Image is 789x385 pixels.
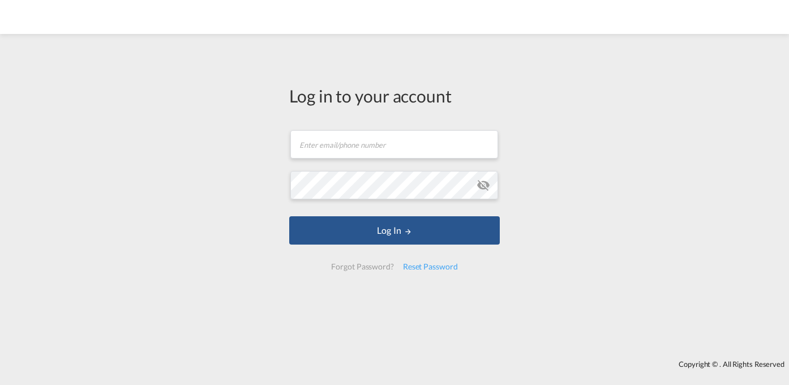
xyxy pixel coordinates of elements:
div: Reset Password [398,256,462,277]
div: Forgot Password? [327,256,398,277]
input: Enter email/phone number [290,130,498,159]
md-icon: icon-eye-off [477,178,490,192]
div: Log in to your account [289,84,500,108]
button: LOGIN [289,216,500,245]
